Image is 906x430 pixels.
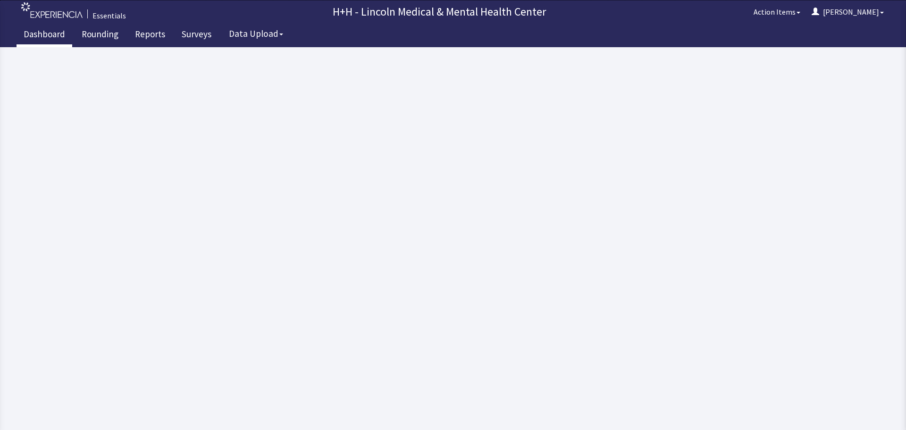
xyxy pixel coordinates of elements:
a: Reports [128,24,172,47]
a: Surveys [175,24,218,47]
button: Data Upload [223,25,289,42]
div: Essentials [92,10,126,21]
a: Rounding [75,24,126,47]
a: Dashboard [17,24,72,47]
button: Action Items [748,2,806,21]
img: experiencia_logo.png [21,2,83,18]
button: [PERSON_NAME] [806,2,889,21]
p: H+H - Lincoln Medical & Mental Health Center [131,4,748,19]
